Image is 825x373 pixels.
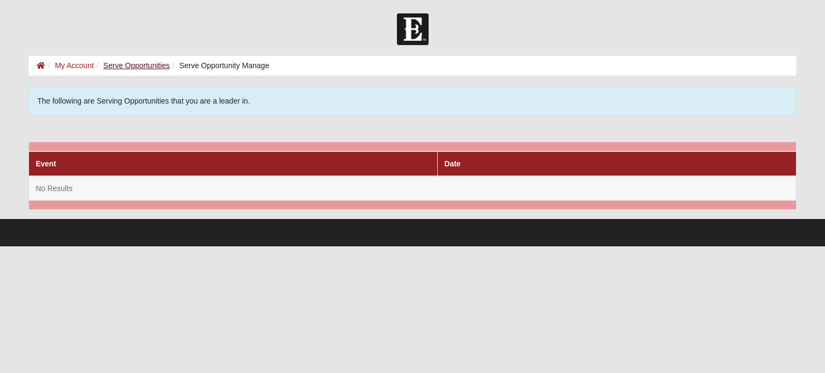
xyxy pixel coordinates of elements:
[35,159,56,168] a: Event
[397,13,429,45] img: Church of Eleven22 Logo
[28,87,796,115] div: The following are Serving Opportunities that you are a leader in.
[444,159,460,168] a: Date
[103,61,170,70] a: Serve Opportunities
[170,60,269,71] li: Serve Opportunity Manage
[55,61,93,70] a: My Account
[35,184,72,193] span: No Results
